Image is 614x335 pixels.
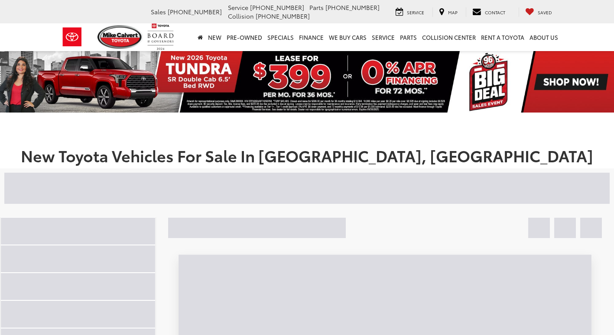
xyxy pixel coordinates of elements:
[195,23,205,51] a: Home
[250,3,304,12] span: [PHONE_NUMBER]
[151,7,166,16] span: Sales
[168,7,222,16] span: [PHONE_NUMBER]
[228,12,254,20] span: Collision
[448,9,458,16] span: Map
[407,9,424,16] span: Service
[205,23,224,51] a: New
[478,23,527,51] a: Rent a Toyota
[466,7,512,17] a: Contact
[397,23,419,51] a: Parts
[228,3,248,12] span: Service
[224,23,265,51] a: Pre-Owned
[296,23,326,51] a: Finance
[538,9,552,16] span: Saved
[325,3,380,12] span: [PHONE_NUMBER]
[369,23,397,51] a: Service
[419,23,478,51] a: Collision Center
[527,23,561,51] a: About Us
[56,23,88,51] img: Toyota
[519,7,559,17] a: My Saved Vehicles
[326,23,369,51] a: WE BUY CARS
[309,3,324,12] span: Parts
[432,7,464,17] a: Map
[485,9,505,16] span: Contact
[256,12,310,20] span: [PHONE_NUMBER]
[389,7,431,17] a: Service
[97,25,143,49] img: Mike Calvert Toyota
[265,23,296,51] a: Specials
